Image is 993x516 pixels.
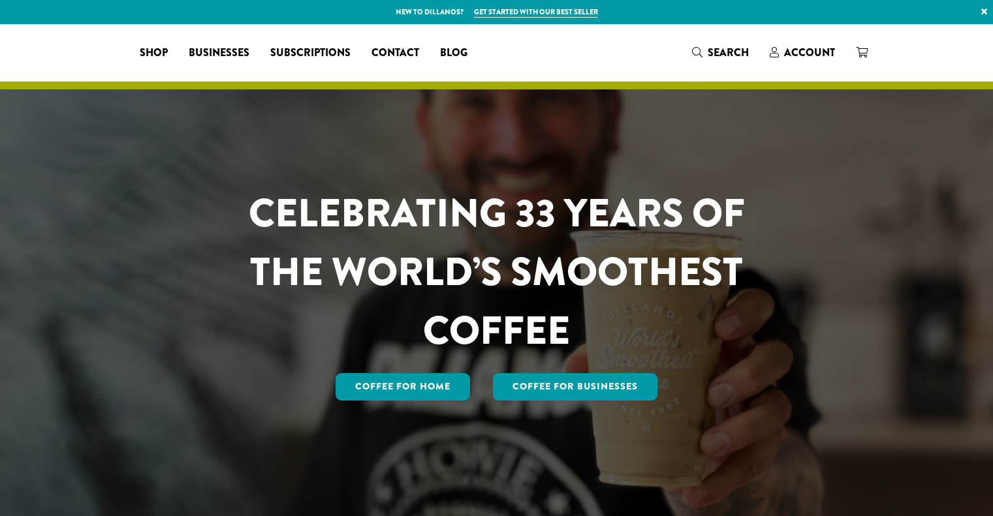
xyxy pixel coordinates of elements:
[474,7,598,18] a: Get started with our best seller
[336,373,470,401] a: Coffee for Home
[708,45,749,60] span: Search
[270,45,351,61] span: Subscriptions
[784,45,835,60] span: Account
[140,45,168,61] span: Shop
[189,45,249,61] span: Businesses
[682,42,759,63] a: Search
[210,184,783,360] h1: CELEBRATING 33 YEARS OF THE WORLD’S SMOOTHEST COFFEE
[493,373,657,401] a: Coffee For Businesses
[129,42,178,63] a: Shop
[371,45,419,61] span: Contact
[440,45,467,61] span: Blog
